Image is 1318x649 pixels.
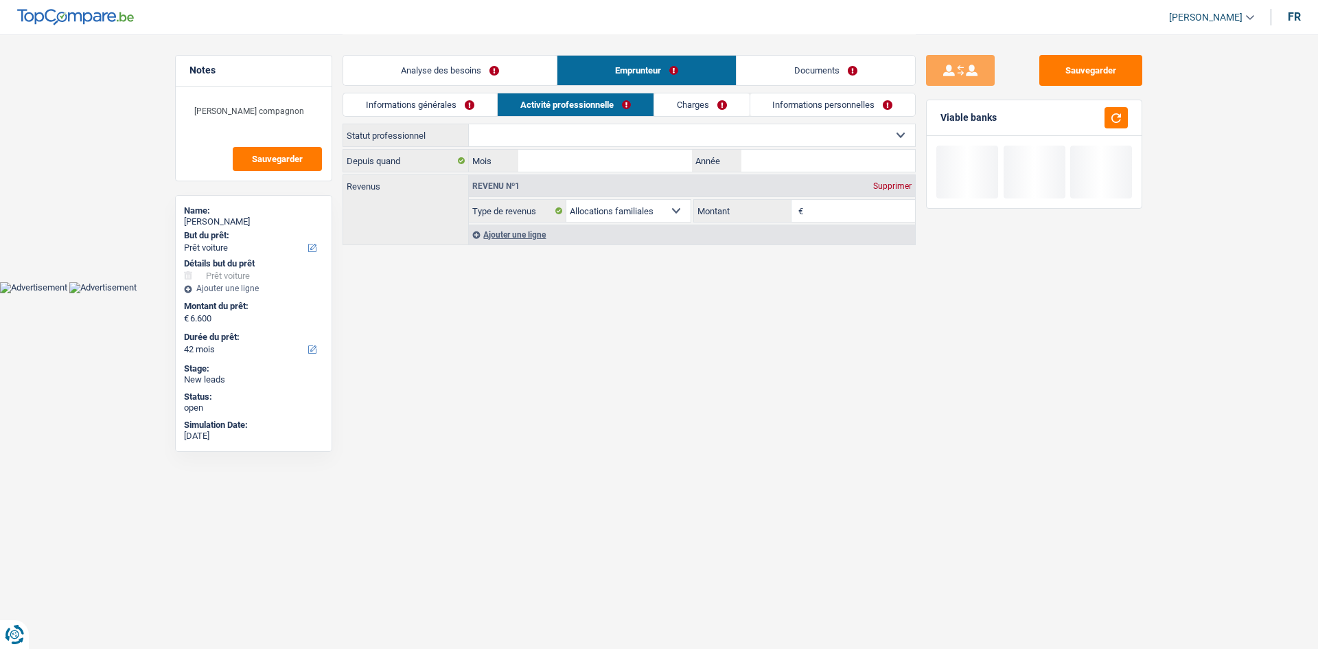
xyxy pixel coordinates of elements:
a: Analyse des besoins [343,56,557,85]
a: Documents [737,56,915,85]
div: Revenu nº1 [469,182,523,190]
div: Stage: [184,363,323,374]
label: But du prêt: [184,230,321,241]
button: Sauvegarder [233,147,322,171]
div: Ajouter une ligne [469,225,915,244]
div: fr [1288,10,1301,23]
label: Montant du prêt: [184,301,321,312]
h5: Notes [189,65,318,76]
label: Durée du prêt: [184,332,321,343]
a: Activité professionnelle [498,93,654,116]
div: Simulation Date: [184,420,323,431]
a: Informations personnelles [750,93,916,116]
a: Informations générales [343,93,497,116]
span: € [791,200,807,222]
label: Année [692,150,741,172]
label: Mois [469,150,518,172]
div: [DATE] [184,431,323,442]
div: Name: [184,205,323,216]
a: Charges [654,93,750,116]
button: Sauvegarder [1039,55,1142,86]
img: TopCompare Logo [17,9,134,25]
div: New leads [184,374,323,385]
a: [PERSON_NAME] [1158,6,1254,29]
div: Détails but du prêt [184,258,323,269]
label: Type de revenus [469,200,566,222]
span: Sauvegarder [252,155,303,163]
label: Depuis quand [343,150,469,172]
label: Montant [694,200,791,222]
div: open [184,402,323,413]
div: Ajouter une ligne [184,284,323,293]
div: Supprimer [870,182,915,190]
img: Advertisement [69,282,137,293]
input: MM [518,150,692,172]
div: Status: [184,391,323,402]
input: AAAA [741,150,915,172]
div: Viable banks [940,112,997,124]
div: [PERSON_NAME] [184,216,323,227]
a: Emprunteur [557,56,736,85]
label: Statut professionnel [343,124,469,146]
label: Revenus [343,175,468,191]
span: [PERSON_NAME] [1169,12,1242,23]
span: € [184,313,189,324]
